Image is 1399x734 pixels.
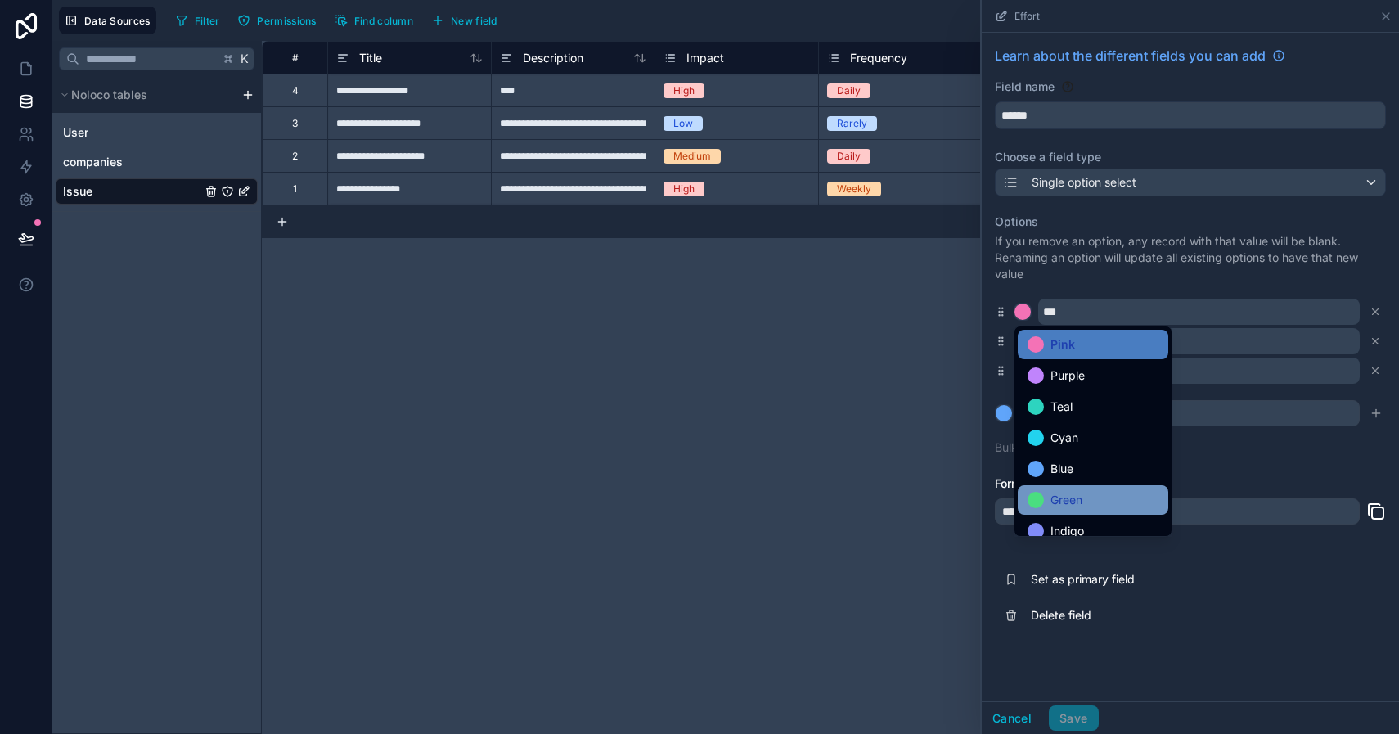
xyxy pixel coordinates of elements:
[850,50,907,66] span: Frequency
[673,116,693,131] div: Low
[1050,490,1082,510] span: Green
[1050,397,1073,417] span: Teal
[169,8,226,33] button: Filter
[1050,428,1078,448] span: Cyan
[673,149,711,164] div: Medium
[451,15,497,27] span: New field
[837,116,867,131] div: Rarely
[1050,459,1073,479] span: Blue
[232,8,328,33] a: Permissions
[292,150,298,163] div: 2
[673,182,695,196] div: High
[1050,521,1084,541] span: Indigo
[275,52,315,64] div: #
[837,182,871,196] div: Weekly
[293,182,297,196] div: 1
[59,7,156,34] button: Data Sources
[195,15,220,27] span: Filter
[84,15,151,27] span: Data Sources
[1050,335,1075,354] span: Pink
[257,15,316,27] span: Permissions
[1050,366,1085,385] span: Purple
[523,50,583,66] span: Description
[292,117,298,130] div: 3
[359,50,382,66] span: Title
[239,53,250,65] span: K
[329,8,419,33] button: Find column
[292,84,299,97] div: 4
[837,149,861,164] div: Daily
[673,83,695,98] div: High
[837,83,861,98] div: Daily
[354,15,413,27] span: Find column
[686,50,724,66] span: Impact
[232,8,322,33] button: Permissions
[425,8,503,33] button: New field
